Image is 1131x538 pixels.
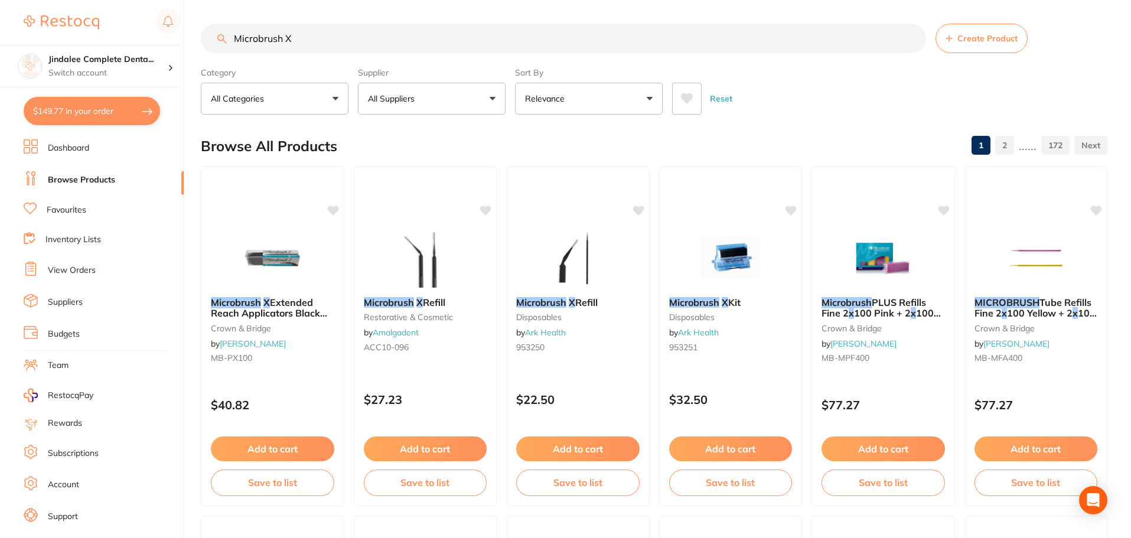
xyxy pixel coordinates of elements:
img: Jindalee Complete Dental [18,54,42,78]
span: 100 Pink + 2 [854,307,911,319]
b: Microbrush X Refill [364,297,487,308]
a: 1 [972,133,990,157]
small: restorative & cosmetic [364,312,487,322]
span: by [669,327,719,338]
a: Suppliers [48,296,83,308]
button: Save to list [974,469,1098,495]
em: X [416,296,423,308]
a: RestocqPay [24,389,93,402]
em: x [1002,307,1007,319]
b: MICROBRUSH Tube Refills Fine 2 x 100 Yellow + 2 x 100 Pink [974,297,1098,319]
a: Budgets [48,328,80,340]
em: MICROBRUSH [974,296,1039,308]
a: Subscriptions [48,448,99,459]
button: Add to cart [669,436,793,461]
a: [PERSON_NAME] [220,338,286,349]
p: ...... [1019,139,1037,152]
p: All Suppliers [368,93,419,105]
button: Add to cart [822,436,945,461]
small: crown & bridge [211,324,334,333]
em: Microbrush [211,296,261,308]
span: by [974,338,1049,349]
b: Microbrush PLUS Refills Fine 2 x 100 Pink + 2 x 100 Yellow [822,297,945,319]
img: Microbrush PLUS Refills Fine 2 x 100 Pink + 2 x 100 Yellow [845,229,921,288]
em: Microbrush [516,296,566,308]
img: Microbrush X Refill [539,229,616,288]
em: x [849,307,854,319]
button: Save to list [211,469,334,495]
input: Search Products [201,24,926,53]
button: Add to cart [211,436,334,461]
a: Ark Health [525,327,566,338]
small: crown & bridge [974,324,1098,333]
div: Open Intercom Messenger [1079,486,1107,514]
a: View Orders [48,265,96,276]
em: Microbrush [669,296,719,308]
small: disposables [516,312,640,322]
em: x [911,307,916,319]
p: Switch account [48,67,168,79]
small: disposables [669,312,793,322]
b: Microbrush X Refill [516,297,640,308]
button: Reset [706,83,736,115]
a: Inventory Lists [45,234,101,246]
p: $77.27 [822,398,945,412]
p: $32.50 [669,393,793,406]
a: Ark Health [678,327,719,338]
span: Kit [728,296,741,308]
button: Save to list [822,469,945,495]
span: 100 Yellow + 2 [1007,307,1073,319]
img: RestocqPay [24,389,38,402]
span: 100 Pink [974,307,1097,330]
em: Microbrush [364,296,414,308]
em: X [569,296,575,308]
a: Support [48,511,78,523]
span: Refill [423,296,445,308]
label: Category [201,67,348,78]
button: Save to list [669,469,793,495]
h2: Browse All Products [201,138,337,155]
em: X [263,296,270,308]
a: Favourites [47,204,86,216]
span: Extended Reach Applicators Black Pack of 100 [211,296,327,330]
span: by [364,327,419,338]
em: x [1073,307,1078,319]
button: All Suppliers [358,83,506,115]
button: Add to cart [364,436,487,461]
img: Restocq Logo [24,15,99,30]
p: $77.27 [974,398,1098,412]
button: Save to list [516,469,640,495]
a: [PERSON_NAME] [830,338,897,349]
span: 953250 [516,342,545,353]
p: Relevance [525,93,569,105]
a: Dashboard [48,142,89,154]
span: RestocqPay [48,390,93,402]
span: by [211,338,286,349]
a: 2 [995,133,1014,157]
span: MB-MFA400 [974,353,1022,363]
a: Amalgadent [373,327,419,338]
button: Create Product [936,24,1028,53]
a: Team [48,360,69,371]
span: Refill [575,296,598,308]
small: crown & bridge [822,324,945,333]
button: $149.77 in your order [24,97,160,125]
span: 953251 [669,342,697,353]
p: $22.50 [516,393,640,406]
button: Relevance [515,83,663,115]
span: by [516,327,566,338]
p: $40.82 [211,398,334,412]
a: Account [48,479,79,491]
span: Create Product [957,34,1018,43]
span: 100 Yellow [822,307,941,330]
span: MB-PX100 [211,353,252,363]
button: Add to cart [516,436,640,461]
button: All Categories [201,83,348,115]
label: Sort By [515,67,663,78]
b: Microbrush X Kit [669,297,793,308]
a: Restocq Logo [24,9,99,36]
label: Supplier [358,67,506,78]
em: Microbrush [822,296,872,308]
span: MB-MPF400 [822,353,869,363]
p: All Categories [211,93,269,105]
